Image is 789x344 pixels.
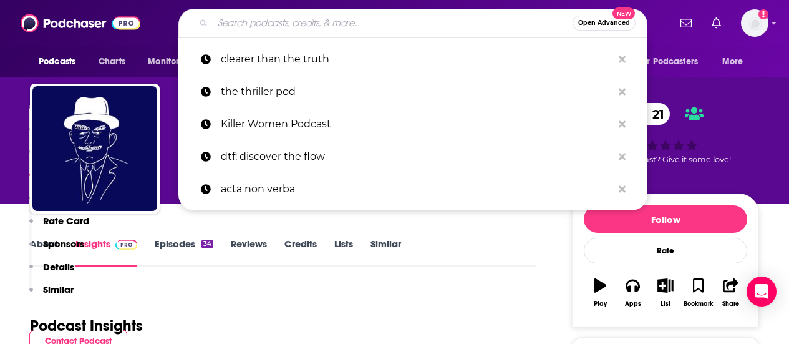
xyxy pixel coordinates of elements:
[572,95,759,172] div: 21Good podcast? Give it some love!
[616,270,649,315] button: Apps
[99,53,125,71] span: Charts
[758,9,768,19] svg: Add a profile image
[43,261,74,273] p: Details
[627,103,670,125] a: 21
[178,76,647,108] a: the thriller pod
[178,9,647,37] div: Search podcasts, credits, & more...
[43,283,74,295] p: Similar
[684,300,713,308] div: Bookmark
[661,300,670,308] div: List
[612,7,635,19] span: New
[29,261,74,284] button: Details
[221,173,612,205] p: acta non verba
[32,86,157,211] img: Clearer Than Truth
[600,155,731,164] span: Good podcast? Give it some love!
[638,53,698,71] span: For Podcasters
[741,9,768,37] span: Logged in as sierra.swanson
[640,103,670,125] span: 21
[573,16,636,31] button: Open AdvancedNew
[178,173,647,205] a: acta non verba
[90,50,133,74] a: Charts
[43,238,84,250] p: Sponsors
[178,108,647,140] a: Killer Women Podcast
[714,50,759,74] button: open menu
[370,238,401,267] a: Similar
[722,300,739,308] div: Share
[715,270,747,315] button: Share
[221,108,612,140] p: Killer Women Podcast
[213,13,573,33] input: Search podcasts, credits, & more...
[221,76,612,108] p: the thriller pod
[155,238,213,267] a: Episodes34
[178,43,647,76] a: clearer than the truth
[594,300,607,308] div: Play
[625,300,641,308] div: Apps
[675,12,697,34] a: Show notifications dropdown
[221,140,612,173] p: dtf: discover the flow
[682,270,714,315] button: Bookmark
[231,238,267,267] a: Reviews
[578,20,630,26] span: Open Advanced
[741,9,768,37] button: Show profile menu
[334,238,353,267] a: Lists
[584,238,747,263] div: Rate
[221,43,612,76] p: clearer than the truth
[284,238,317,267] a: Credits
[201,240,213,248] div: 34
[39,53,75,71] span: Podcasts
[649,270,682,315] button: List
[139,50,208,74] button: open menu
[584,205,747,233] button: Follow
[707,12,726,34] a: Show notifications dropdown
[722,53,743,71] span: More
[178,140,647,173] a: dtf: discover the flow
[584,270,616,315] button: Play
[630,50,716,74] button: open menu
[741,9,768,37] img: User Profile
[21,11,140,35] img: Podchaser - Follow, Share and Rate Podcasts
[148,53,192,71] span: Monitoring
[29,238,84,261] button: Sponsors
[29,283,74,307] button: Similar
[30,50,92,74] button: open menu
[747,277,777,307] div: Open Intercom Messenger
